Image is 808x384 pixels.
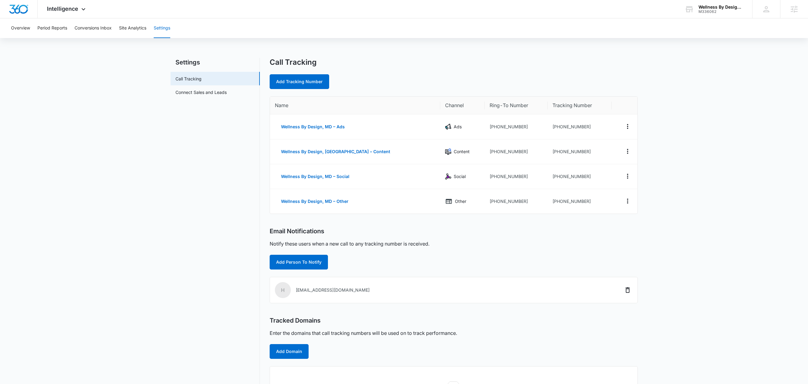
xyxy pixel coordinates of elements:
[445,149,451,155] img: Content
[270,277,579,303] td: [EMAIL_ADDRESS][DOMAIN_NAME]
[270,317,321,324] h2: Tracked Domains
[275,282,291,298] span: h
[455,198,466,205] p: Other
[548,114,612,139] td: [PHONE_NUMBER]
[270,255,328,270] button: Add Person To Notify
[270,227,324,235] h2: Email Notifications
[275,194,355,209] button: Wellness By Design, MD – Other
[485,189,548,214] td: [PHONE_NUMBER]
[270,58,317,67] h1: Call Tracking
[623,196,633,206] button: Actions
[270,240,429,247] p: Notify these users when a new call to any tracking number is received.
[119,18,146,38] button: Site Analytics
[548,189,612,214] td: [PHONE_NUMBER]
[445,173,451,180] img: Social
[47,6,78,12] span: Intelligence
[454,148,470,155] p: Content
[75,18,112,38] button: Conversions Inbox
[485,114,548,139] td: [PHONE_NUMBER]
[548,164,612,189] td: [PHONE_NUMBER]
[445,124,451,130] img: Ads
[454,123,462,130] p: Ads
[698,10,743,14] div: account id
[175,76,202,82] a: Call Tracking
[154,18,170,38] button: Settings
[548,139,612,164] td: [PHONE_NUMBER]
[171,58,260,67] h2: Settings
[548,97,612,114] th: Tracking Number
[454,173,466,180] p: Social
[623,285,633,295] button: Delete
[175,89,227,95] a: Connect Sales and Leads
[623,122,633,131] button: Actions
[270,344,309,359] button: Add Domain
[440,97,485,114] th: Channel
[485,164,548,189] td: [PHONE_NUMBER]
[11,18,30,38] button: Overview
[485,139,548,164] td: [PHONE_NUMBER]
[270,97,441,114] th: Name
[275,119,351,134] button: Wellness By Design, MD – Ads
[275,144,396,159] button: Wellness By Design, [GEOGRAPHIC_DATA] – Content
[270,329,457,337] p: Enter the domains that call tracking numbers will be used on to track performance.
[270,74,329,89] a: Add Tracking Number
[485,97,548,114] th: Ring-To Number
[623,146,633,156] button: Actions
[698,5,743,10] div: account name
[37,18,67,38] button: Period Reports
[275,169,356,184] button: Wellness By Design, MD – Social
[623,171,633,181] button: Actions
